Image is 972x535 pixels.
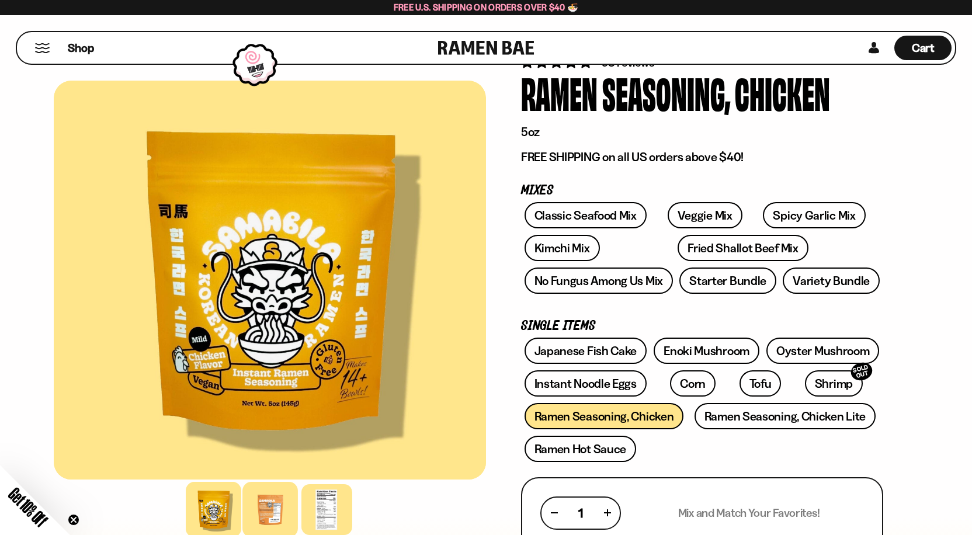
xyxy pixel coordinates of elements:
[766,338,880,364] a: Oyster Mushroom
[695,403,876,429] a: Ramen Seasoning, Chicken Lite
[68,40,94,56] span: Shop
[805,370,863,397] a: ShrimpSOLD OUT
[525,370,647,397] a: Instant Noodle Eggs
[521,150,883,165] p: FREE SHIPPING on all US orders above $40!
[849,360,874,383] div: SOLD OUT
[521,124,883,140] p: 5oz
[394,2,579,13] span: Free U.S. Shipping on Orders over $40 🍜
[678,506,820,520] p: Mix and Match Your Favorites!
[521,185,883,196] p: Mixes
[740,370,782,397] a: Tofu
[525,436,637,462] a: Ramen Hot Sauce
[654,338,759,364] a: Enoki Mushroom
[525,202,647,228] a: Classic Seafood Mix
[735,71,830,114] div: Chicken
[68,514,79,526] button: Close teaser
[894,32,952,64] div: Cart
[679,267,776,294] a: Starter Bundle
[602,71,730,114] div: Seasoning,
[668,202,742,228] a: Veggie Mix
[912,41,935,55] span: Cart
[521,321,883,332] p: Single Items
[578,506,583,520] span: 1
[763,202,865,228] a: Spicy Garlic Mix
[68,36,94,60] a: Shop
[34,43,50,53] button: Mobile Menu Trigger
[521,71,598,114] div: Ramen
[5,484,51,530] span: Get 10% Off
[783,267,880,294] a: Variety Bundle
[525,235,600,261] a: Kimchi Mix
[678,235,808,261] a: Fried Shallot Beef Mix
[525,338,647,364] a: Japanese Fish Cake
[670,370,716,397] a: Corn
[525,267,673,294] a: No Fungus Among Us Mix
